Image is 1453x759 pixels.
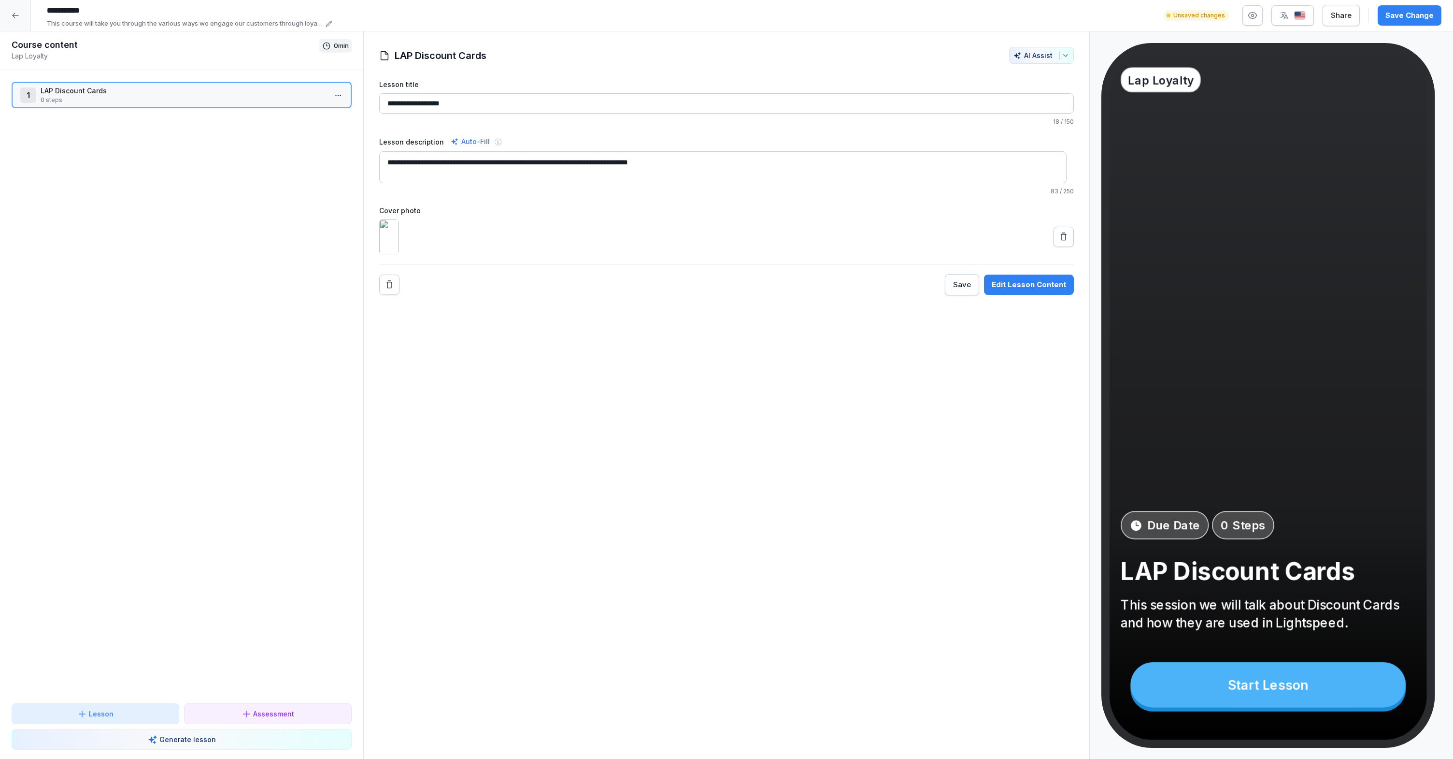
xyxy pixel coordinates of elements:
div: 1LAP Discount Cards0 steps [12,82,352,108]
img: 92c6ae2b-4114-4295-8441-f51db4717b02 [379,219,399,254]
p: 0 Steps [1221,517,1265,534]
button: Assessment [184,703,352,724]
div: Auto-Fill [449,136,492,147]
label: Cover photo [379,205,1074,216]
p: Lesson [89,709,114,719]
div: Save [953,279,971,290]
div: Share [1331,10,1352,21]
span: 83 [1051,188,1058,195]
p: / 250 [379,187,1074,196]
label: Lesson description [379,137,444,147]
p: Lap Loyalty [1128,72,1193,88]
p: Generate lesson [159,734,216,744]
div: Start Lesson [1130,662,1406,708]
p: Assessment [253,709,294,719]
p: 0 steps [41,96,327,104]
h1: LAP Discount Cards [395,48,486,63]
button: Save [945,274,979,295]
label: Lesson title [379,79,1074,89]
p: Lap Loyalty [12,51,319,61]
p: LAP Discount Cards [41,86,327,96]
span: 18 [1053,118,1059,125]
button: Edit Lesson Content [984,275,1074,295]
div: AI Assist [1013,51,1069,59]
div: Save Change [1385,10,1434,21]
p: / 150 [379,117,1074,126]
button: Save Change [1378,5,1441,26]
img: us.svg [1294,11,1306,20]
p: Unsaved changes [1173,11,1225,20]
button: Remove [379,275,399,295]
div: Edit Lesson Content [992,279,1066,290]
p: Due Date [1147,517,1200,534]
p: 0 min [334,41,349,51]
h1: Course content [12,39,319,51]
button: Share [1323,5,1360,26]
button: Generate lesson [12,729,352,750]
button: AI Assist [1009,47,1074,64]
button: Lesson [12,703,179,724]
p: LAP Discount Cards [1121,555,1415,586]
div: 1 [20,88,36,103]
p: This session we will talk about Discount Cards and how they are used in Lightspeed. [1121,596,1415,632]
p: This course will take you through the various ways we engage our customers through loyalty programs. [47,19,323,29]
